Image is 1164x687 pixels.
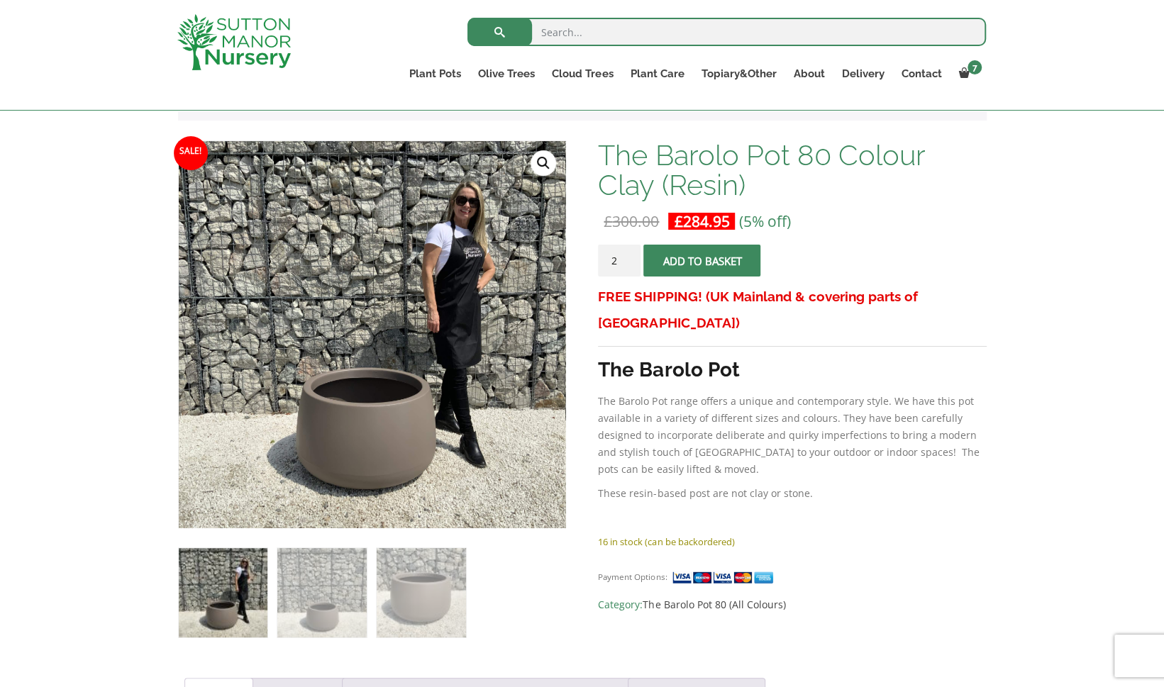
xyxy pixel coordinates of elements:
[177,14,291,70] img: logo
[672,570,778,585] img: payment supported
[598,393,986,478] p: The Barolo Pot range offers a unique and contemporary style. We have this pot available in a vari...
[277,548,366,637] img: The Barolo Pot 80 Colour Clay (Resin) - Image 2
[950,64,986,84] a: 7
[968,60,982,74] span: 7
[543,64,621,84] a: Cloud Trees
[785,64,833,84] a: About
[738,211,790,231] span: (5% off)
[470,64,543,84] a: Olive Trees
[598,245,641,277] input: Product quantity
[598,533,986,550] p: 16 in stock (can be backordered)
[674,211,729,231] bdi: 284.95
[598,140,986,200] h1: The Barolo Pot 80 Colour Clay (Resin)
[598,571,667,582] small: Payment Options:
[621,64,692,84] a: Plant Care
[467,18,986,46] input: Search...
[892,64,950,84] a: Contact
[598,284,986,336] h3: FREE SHIPPING! (UK Mainland & covering parts of [GEOGRAPHIC_DATA])
[643,598,785,611] a: The Barolo Pot 80 (All Colours)
[643,245,760,277] button: Add to basket
[692,64,785,84] a: Topiary&Other
[604,211,659,231] bdi: 300.00
[401,64,470,84] a: Plant Pots
[598,485,986,502] p: These resin-based post are not clay or stone.
[674,211,682,231] span: £
[833,64,892,84] a: Delivery
[598,358,739,381] strong: The Barolo Pot
[531,150,556,176] a: View full-screen image gallery
[598,596,986,613] span: Category:
[377,548,465,637] img: The Barolo Pot 80 Colour Clay (Resin) - Image 3
[174,136,208,170] span: Sale!
[179,548,267,637] img: The Barolo Pot 80 Colour Clay (Resin)
[604,211,612,231] span: £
